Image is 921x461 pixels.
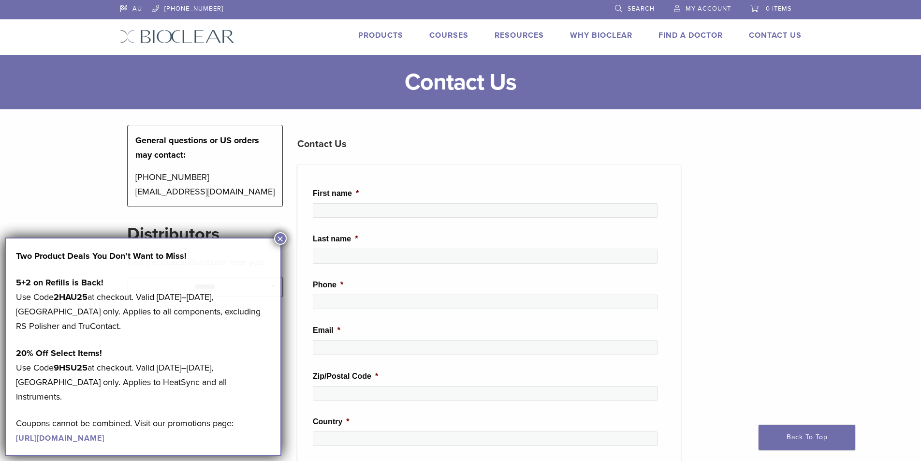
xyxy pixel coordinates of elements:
[759,425,855,450] a: Back To Top
[135,135,259,160] strong: General questions or US orders may contact:
[16,251,187,261] strong: Two Product Deals You Don’t Want to Miss!
[358,30,403,40] a: Products
[749,30,802,40] a: Contact Us
[16,416,270,445] p: Coupons cannot be combined. Visit our promotions page:
[658,30,723,40] a: Find A Doctor
[16,275,270,333] p: Use Code at checkout. Valid [DATE]–[DATE], [GEOGRAPHIC_DATA] only. Applies to all components, exc...
[127,223,283,246] h2: Distributors
[16,277,103,288] strong: 5+2 on Refills is Back!
[313,234,358,244] label: Last name
[766,5,792,13] span: 0 items
[135,170,275,199] p: [PHONE_NUMBER] [EMAIL_ADDRESS][DOMAIN_NAME]
[570,30,632,40] a: Why Bioclear
[495,30,544,40] a: Resources
[297,133,681,156] h3: Contact Us
[16,346,270,404] p: Use Code at checkout. Valid [DATE]–[DATE], [GEOGRAPHIC_DATA] only. Applies to HeatSync and all in...
[54,362,88,373] strong: 9HSU25
[313,280,343,290] label: Phone
[313,326,340,336] label: Email
[686,5,731,13] span: My Account
[54,292,88,302] strong: 2HAU25
[16,433,104,443] a: [URL][DOMAIN_NAME]
[16,348,102,358] strong: 20% Off Select Items!
[313,372,378,382] label: Zip/Postal Code
[628,5,655,13] span: Search
[313,417,350,427] label: Country
[313,189,359,199] label: First name
[274,232,287,245] button: Close
[429,30,468,40] a: Courses
[120,30,234,44] img: Bioclear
